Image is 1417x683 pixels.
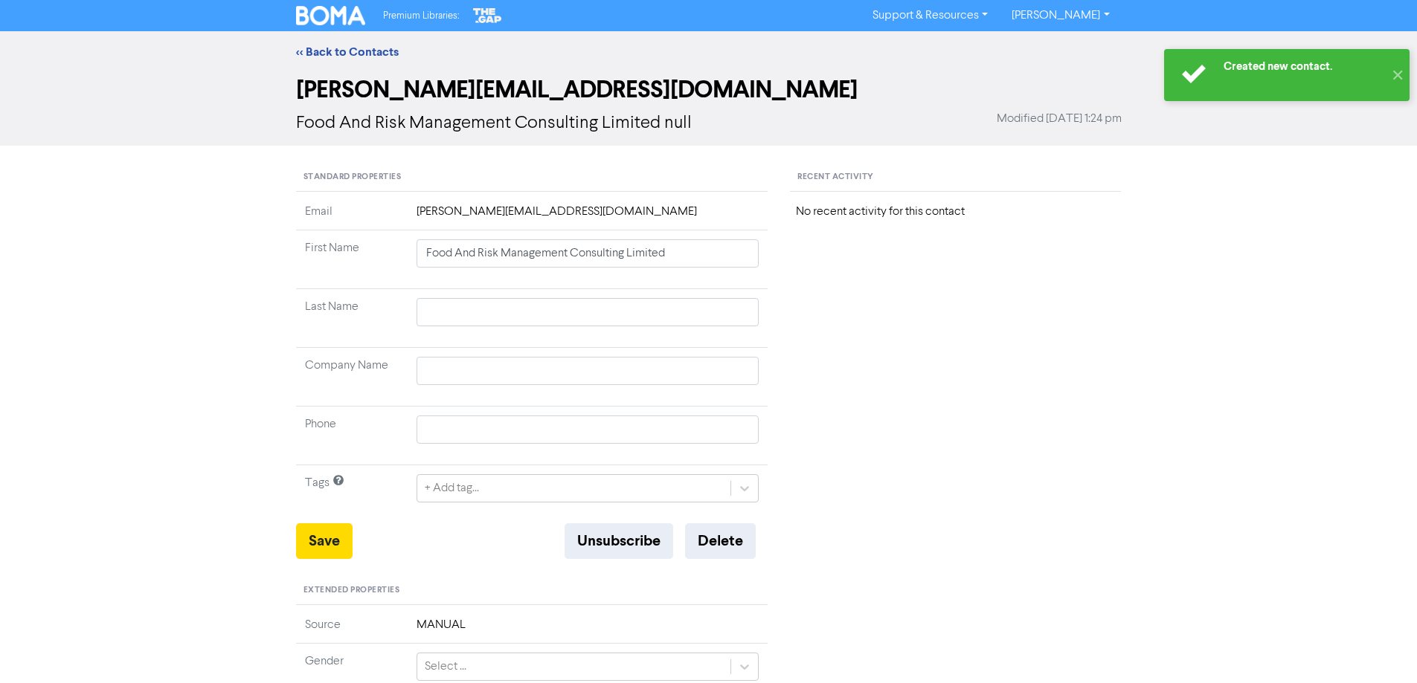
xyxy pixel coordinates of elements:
[296,465,408,524] td: Tags
[296,164,768,192] div: Standard Properties
[296,289,408,348] td: Last Name
[997,110,1122,128] span: Modified [DATE] 1:24 pm
[790,164,1121,192] div: Recent Activity
[796,203,1115,221] div: No recent activity for this contact
[296,348,408,407] td: Company Name
[296,616,408,644] td: Source
[1224,59,1384,74] div: Created new contact.
[471,6,504,25] img: The Gap
[296,407,408,465] td: Phone
[296,203,408,230] td: Email
[1343,612,1417,683] iframe: Chat Widget
[408,616,768,644] td: MANUAL
[296,230,408,289] td: First Name
[296,523,353,559] button: Save
[425,658,466,676] div: Select ...
[296,114,692,132] span: Food And Risk Management Consulting Limited null
[861,4,1000,27] a: Support & Resources
[296,45,399,59] a: << Back to Contacts
[565,523,673,559] button: Unsubscribe
[425,479,479,497] div: + Add tag...
[296,577,768,605] div: Extended Properties
[296,76,1122,104] h2: [PERSON_NAME][EMAIL_ADDRESS][DOMAIN_NAME]
[408,203,768,230] td: [PERSON_NAME][EMAIL_ADDRESS][DOMAIN_NAME]
[383,11,459,21] span: Premium Libraries:
[685,523,756,559] button: Delete
[1000,4,1121,27] a: [PERSON_NAME]
[296,6,366,25] img: BOMA Logo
